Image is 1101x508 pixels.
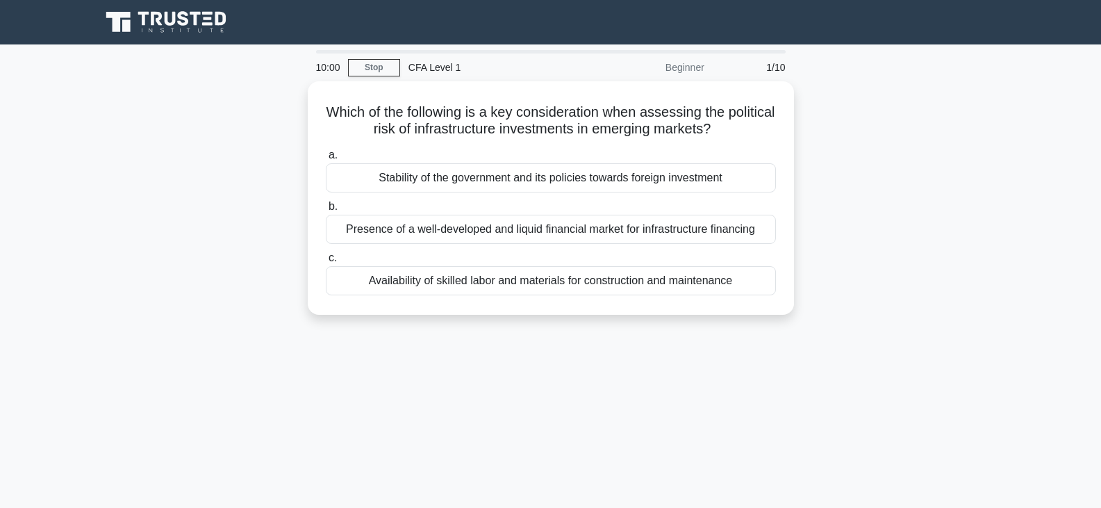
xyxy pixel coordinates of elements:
[329,149,338,161] span: a.
[713,54,794,81] div: 1/10
[400,54,591,81] div: CFA Level 1
[326,215,776,244] div: Presence of a well-developed and liquid financial market for infrastructure financing
[329,200,338,212] span: b.
[326,163,776,192] div: Stability of the government and its policies towards foreign investment
[326,266,776,295] div: Availability of skilled labor and materials for construction and maintenance
[308,54,348,81] div: 10:00
[591,54,713,81] div: Beginner
[348,59,400,76] a: Stop
[324,104,777,138] h5: Which of the following is a key consideration when assessing the political risk of infrastructure...
[329,252,337,263] span: c.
